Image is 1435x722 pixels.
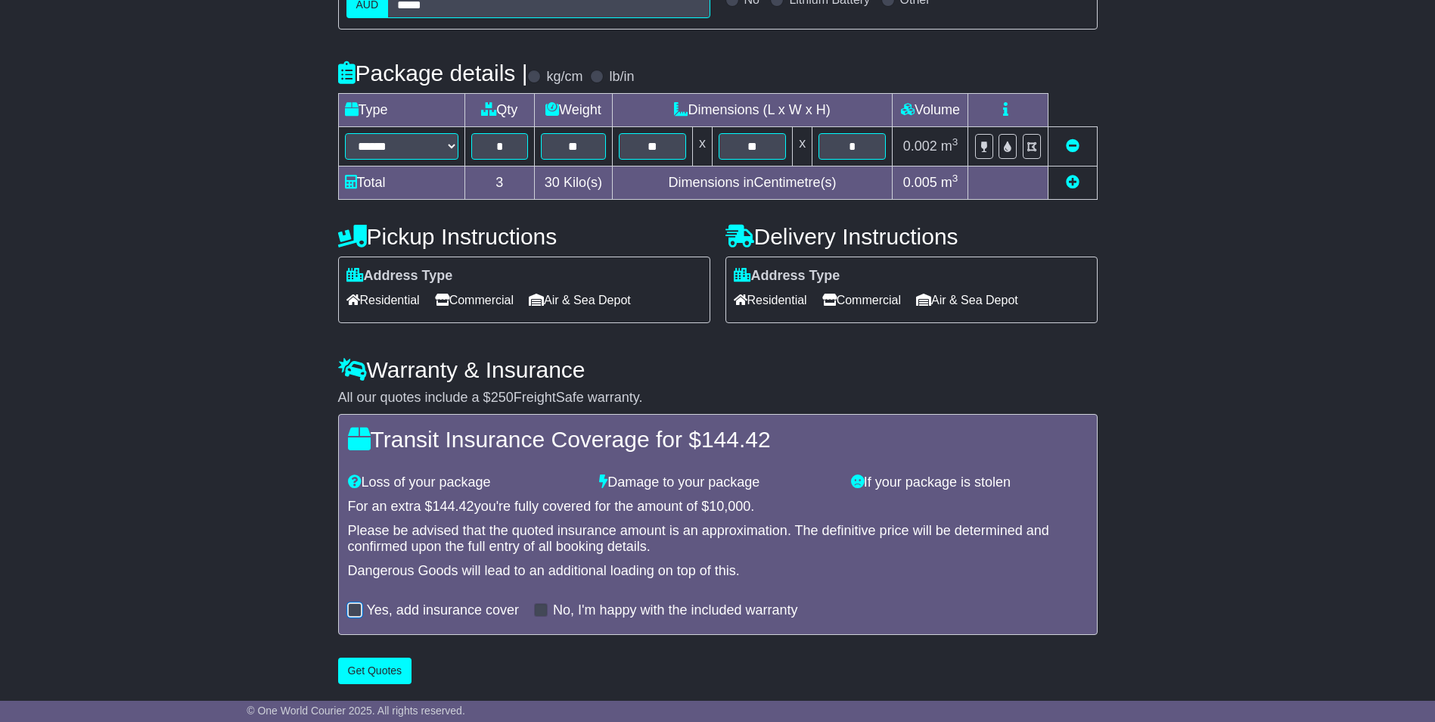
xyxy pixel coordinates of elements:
h4: Warranty & Insurance [338,357,1098,382]
td: Dimensions in Centimetre(s) [612,166,893,200]
span: 10,000 [709,499,750,514]
td: Total [338,166,464,200]
label: lb/in [609,69,634,86]
span: Residential [346,288,420,312]
td: Weight [535,94,613,127]
td: x [793,127,812,166]
div: Dangerous Goods will lead to an additional loading on top of this. [348,563,1088,580]
td: Type [338,94,464,127]
h4: Package details | [338,61,528,86]
div: All our quotes include a $ FreightSafe warranty. [338,390,1098,406]
span: Air & Sea Depot [916,288,1018,312]
span: 144.42 [701,427,771,452]
h4: Pickup Instructions [338,224,710,249]
div: If your package is stolen [843,475,1095,491]
td: x [692,127,712,166]
span: m [941,175,958,190]
span: 250 [491,390,514,405]
div: Damage to your package [592,475,843,491]
span: Residential [734,288,807,312]
div: Loss of your package [340,475,592,491]
td: Dimensions (L x W x H) [612,94,893,127]
span: 0.005 [903,175,937,190]
a: Remove this item [1066,138,1079,154]
label: Yes, add insurance cover [367,602,519,619]
h4: Delivery Instructions [725,224,1098,249]
span: 0.002 [903,138,937,154]
td: Volume [893,94,968,127]
td: Qty [464,94,535,127]
td: 3 [464,166,535,200]
span: © One World Courier 2025. All rights reserved. [247,705,465,717]
label: Address Type [734,268,840,285]
button: Get Quotes [338,658,412,684]
span: 144.42 [433,499,474,514]
div: Please be advised that the quoted insurance amount is an approximation. The definitive price will... [348,523,1088,556]
label: No, I'm happy with the included warranty [553,602,798,619]
td: Kilo(s) [535,166,613,200]
span: Air & Sea Depot [529,288,631,312]
span: 30 [545,175,560,190]
span: Commercial [435,288,514,312]
sup: 3 [952,136,958,148]
div: For an extra $ you're fully covered for the amount of $ . [348,499,1088,515]
label: kg/cm [546,69,582,86]
span: m [941,138,958,154]
label: Address Type [346,268,453,285]
a: Add new item [1066,175,1079,190]
h4: Transit Insurance Coverage for $ [348,427,1088,452]
sup: 3 [952,173,958,184]
span: Commercial [822,288,901,312]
